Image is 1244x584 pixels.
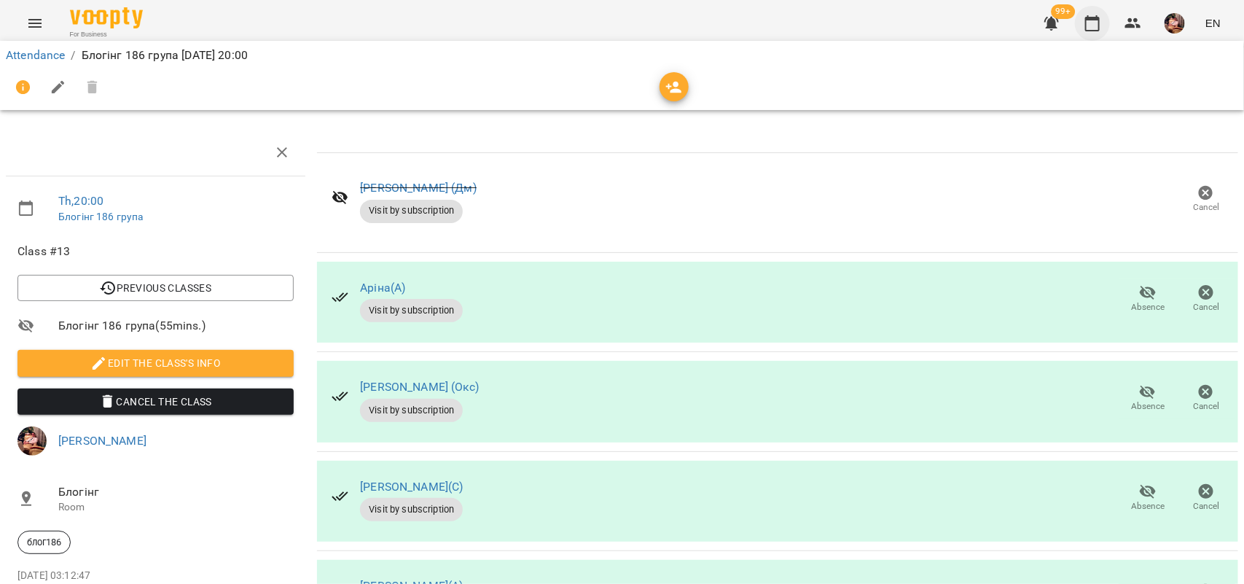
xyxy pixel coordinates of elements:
nav: breadcrumb [6,47,1238,64]
li: / [71,47,75,64]
a: Attendance [6,48,65,62]
button: Absence [1119,378,1177,419]
div: блог186 [17,531,71,554]
span: EN [1205,15,1221,31]
img: 2a048b25d2e557de8b1a299ceab23d88.jpg [17,427,47,456]
span: Блогінг [58,483,294,501]
button: Menu [17,6,52,41]
button: Cancel [1177,179,1235,220]
button: Cancel [1177,279,1235,319]
a: [PERSON_NAME](С) [360,480,463,494]
button: Edit the class's Info [17,350,294,376]
span: Visit by subscription [360,404,463,417]
span: Absence [1131,301,1165,314]
button: EN [1200,9,1227,36]
p: Room [58,500,294,515]
button: Previous Classes [17,275,294,301]
button: Absence [1119,279,1177,319]
span: Блогінг 186 група ( 55 mins. ) [58,317,294,335]
span: For Business [70,30,143,39]
span: Class #13 [17,243,294,260]
button: Cancel the class [17,389,294,415]
span: Absence [1131,500,1165,513]
p: [DATE] 03:12:47 [17,569,294,583]
span: блог186 [18,536,70,549]
p: Блогінг 186 група [DATE] 20:00 [82,47,248,64]
a: Аріна(А) [360,281,405,295]
span: Cancel [1193,400,1219,413]
a: [PERSON_NAME] [58,434,146,448]
button: Cancel [1177,478,1235,519]
span: Cancel the class [29,393,282,410]
button: Cancel [1177,378,1235,419]
span: Visit by subscription [360,304,463,317]
a: [PERSON_NAME] (Окс) [360,380,479,394]
span: Edit the class's Info [29,354,282,372]
a: Блогінг 186 група [58,211,144,222]
span: Previous Classes [29,279,282,297]
span: Visit by subscription [360,204,463,217]
img: 2a048b25d2e557de8b1a299ceab23d88.jpg [1165,13,1185,34]
span: Absence [1131,400,1165,413]
span: Visit by subscription [360,503,463,516]
span: Cancel [1193,500,1219,513]
a: Th , 20:00 [58,194,103,208]
img: Voopty Logo [70,7,143,28]
button: Absence [1119,478,1177,519]
span: Cancel [1193,201,1219,214]
a: [PERSON_NAME] (Дм) [360,181,477,195]
span: Cancel [1193,301,1219,314]
span: 99+ [1052,4,1076,19]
